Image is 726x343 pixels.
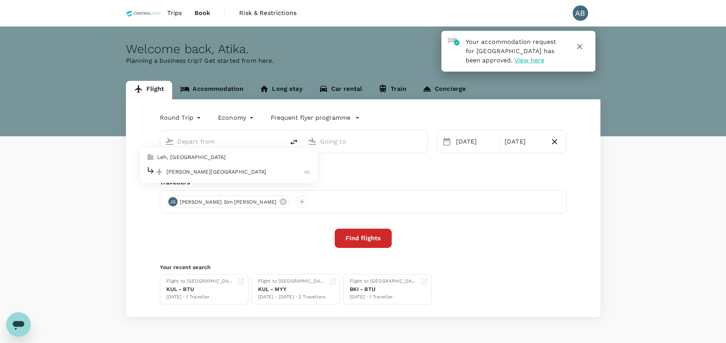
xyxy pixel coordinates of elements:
[160,178,567,187] div: Travellers
[160,112,203,124] div: Round Trip
[166,278,234,285] div: Flight to [GEOGRAPHIC_DATA]
[126,5,161,22] img: Control Union Malaysia Sdn. Bhd.
[156,168,163,176] img: flight-icon
[160,263,567,271] p: Your recent search
[239,8,297,18] span: Risk & Restrictions
[320,136,411,147] input: Going to
[271,113,350,122] p: Frequent flyer programme
[177,136,268,147] input: Depart from
[501,134,547,149] div: [DATE]
[350,278,417,285] div: Flight to [GEOGRAPHIC_DATA]
[350,285,417,293] div: BKI - BTU
[448,37,459,45] img: hotel-approved
[335,229,392,248] button: Find flights
[167,8,182,18] span: Trips
[172,81,252,99] a: Accommodation
[311,81,371,99] a: Car rental
[414,81,474,99] a: Concierge
[453,134,498,149] div: [DATE]
[126,56,600,65] p: Planning a business trip? Get started from here.
[285,133,303,151] button: delete
[271,113,360,122] button: Frequent flyer programme
[304,169,311,175] span: IXL
[258,293,326,301] div: [DATE] - [DATE] · 3 Travellers
[157,153,311,161] p: Leh, [GEOGRAPHIC_DATA]
[258,285,326,293] div: KUL - MYY
[350,293,417,301] div: [DATE] · 1 Traveller
[166,196,290,208] div: JS[PERSON_NAME] Sim [PERSON_NAME]
[126,42,600,56] div: Welcome back , Atika .
[194,8,211,18] span: Book
[573,5,588,21] div: AB
[218,112,255,124] div: Economy
[166,285,234,293] div: KUL - BTU
[515,57,544,64] span: View here
[466,38,557,64] span: Your accommodation request for [GEOGRAPHIC_DATA] has been approved.
[252,81,310,99] a: Long stay
[146,153,154,161] img: city-icon
[370,81,414,99] a: Train
[279,141,281,142] button: Close
[258,278,326,285] div: Flight to [GEOGRAPHIC_DATA]
[166,293,234,301] div: [DATE] · 1 Traveller
[422,141,424,142] button: Open
[126,81,173,99] a: Flight
[175,198,282,206] span: [PERSON_NAME] Sim [PERSON_NAME]
[6,312,31,337] iframe: Button to launch messaging window
[166,168,304,176] p: [PERSON_NAME][GEOGRAPHIC_DATA]
[168,197,178,206] div: JS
